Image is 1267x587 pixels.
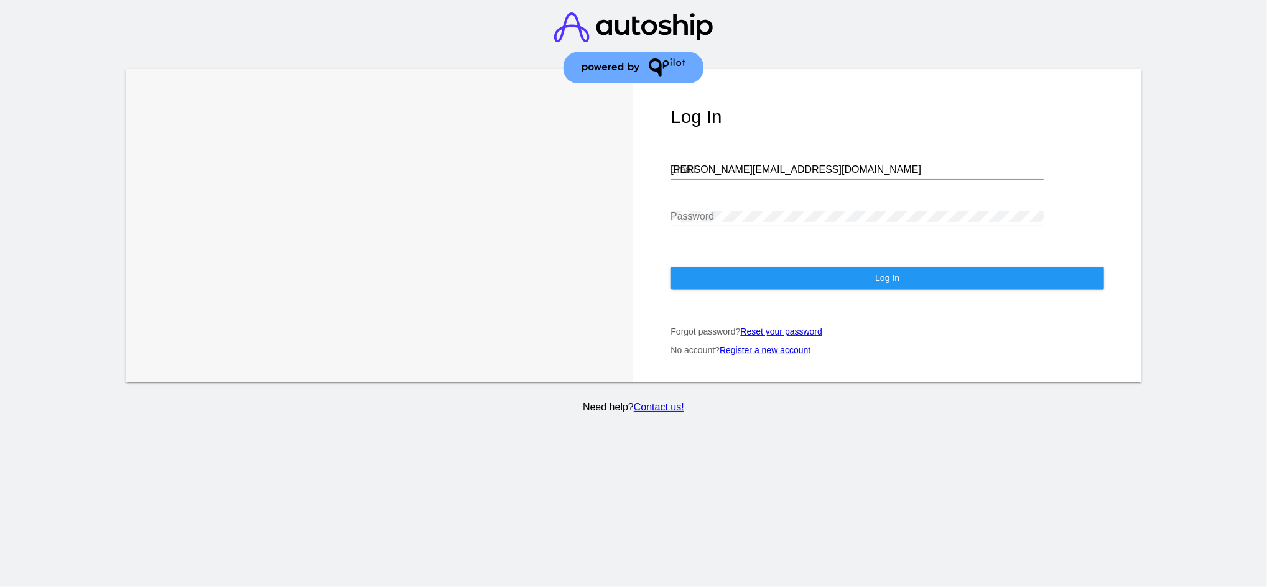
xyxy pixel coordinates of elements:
input: Email [671,164,1044,175]
p: Need help? [123,402,1143,413]
a: Reset your password [741,326,823,336]
span: Log In [875,273,899,283]
a: Contact us! [634,402,684,412]
p: Forgot password? [671,326,1104,336]
h1: Log In [671,106,1104,127]
button: Log In [671,267,1104,289]
a: Register a new account [720,345,810,355]
p: No account? [671,345,1104,355]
